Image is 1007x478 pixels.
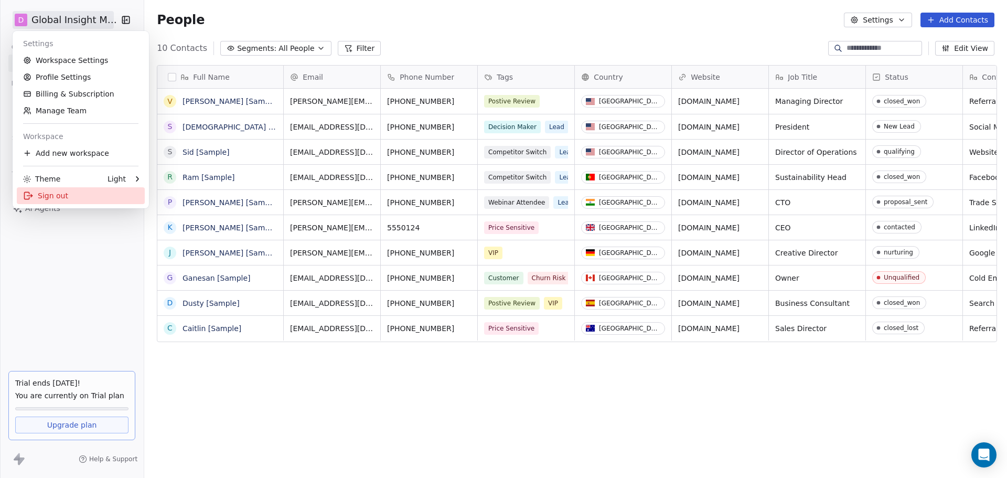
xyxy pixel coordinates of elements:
div: Add new workspace [17,145,145,162]
a: Workspace Settings [17,52,145,69]
div: Settings [17,35,145,52]
a: Profile Settings [17,69,145,86]
div: Light [108,174,126,184]
div: Sign out [17,187,145,204]
div: Theme [23,174,60,184]
a: Billing & Subscription [17,86,145,102]
div: Workspace [17,128,145,145]
a: Manage Team [17,102,145,119]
